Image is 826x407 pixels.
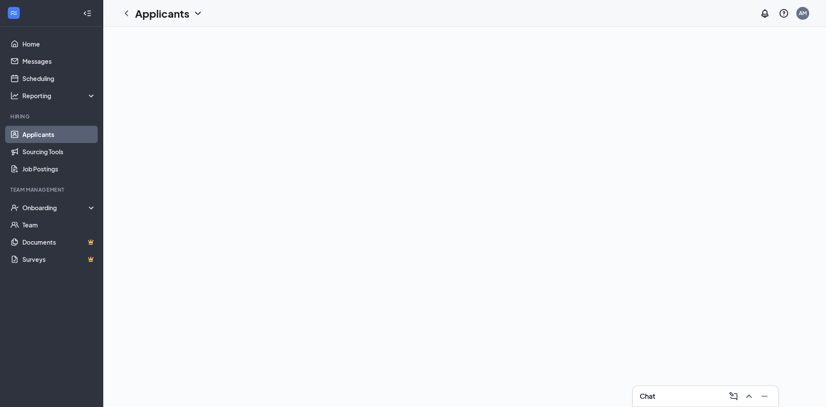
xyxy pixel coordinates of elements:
[22,216,96,233] a: Team
[758,389,771,403] button: Minimize
[22,35,96,53] a: Home
[10,113,94,120] div: Hiring
[22,251,96,268] a: SurveysCrown
[744,391,754,401] svg: ChevronUp
[759,391,770,401] svg: Minimize
[760,8,770,19] svg: Notifications
[22,143,96,160] a: Sourcing Tools
[742,389,756,403] button: ChevronUp
[22,160,96,177] a: Job Postings
[727,389,740,403] button: ComposeMessage
[22,70,96,87] a: Scheduling
[193,8,203,19] svg: ChevronDown
[799,9,807,17] div: AM
[121,8,132,19] svg: ChevronLeft
[10,203,19,212] svg: UserCheck
[640,391,655,401] h3: Chat
[22,126,96,143] a: Applicants
[83,9,92,18] svg: Collapse
[22,203,89,212] div: Onboarding
[22,233,96,251] a: DocumentsCrown
[22,91,96,100] div: Reporting
[22,53,96,70] a: Messages
[10,186,94,193] div: Team Management
[9,9,18,17] svg: WorkstreamLogo
[779,8,789,19] svg: QuestionInfo
[728,391,739,401] svg: ComposeMessage
[10,91,19,100] svg: Analysis
[135,6,189,21] h1: Applicants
